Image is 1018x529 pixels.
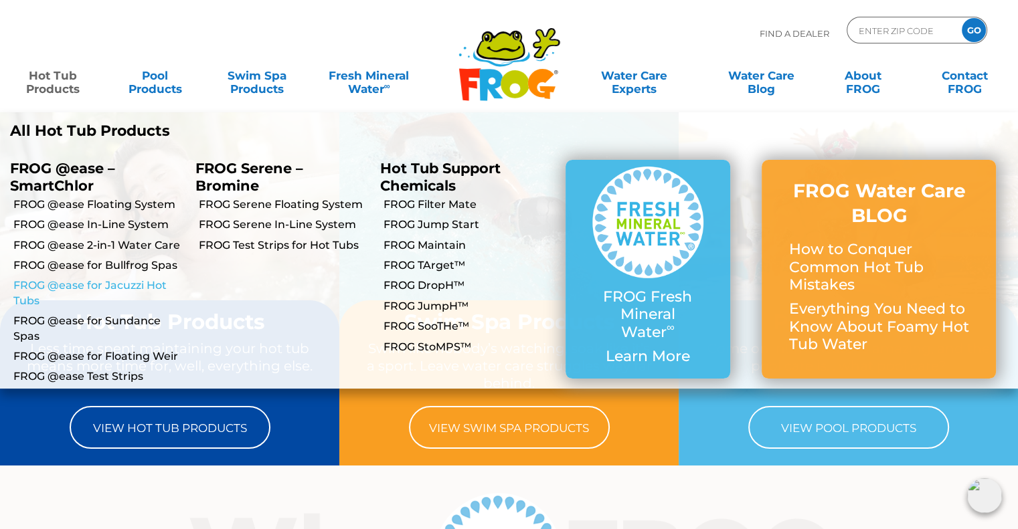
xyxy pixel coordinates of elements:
p: FROG Serene – Bromine [195,160,361,193]
a: FROG @ease In-Line System [13,217,185,232]
p: Find A Dealer [760,17,829,50]
a: ContactFROG [926,62,1005,89]
p: FROG Fresh Mineral Water [592,288,704,341]
input: Zip Code Form [857,21,948,40]
a: FROG @ease Test Strips [13,369,185,384]
a: FROG Test Strips for Hot Tubs [199,238,371,253]
a: FROG @ease for Jacuzzi Hot Tubs [13,278,185,308]
a: AboutFROG [823,62,902,89]
input: GO [962,18,986,42]
sup: ∞ [384,81,390,91]
p: How to Conquer Common Hot Tub Mistakes [788,241,969,294]
a: FROG Jump Start [384,217,556,232]
a: FROG JumpH™ [384,299,556,314]
a: FROG TArget™ [384,258,556,273]
a: Hot TubProducts [13,62,92,89]
a: Hot Tub Support Chemicals [380,160,501,193]
a: FROG @ease 2-in-1 Water Care [13,238,185,253]
a: FROG @ease for Bullfrog Spas [13,258,185,273]
p: FROG @ease – SmartChlor [10,160,175,193]
a: FROG Serene Floating System [199,197,371,212]
a: FROG Fresh Mineral Water∞ Learn More [592,167,704,372]
a: FROG Serene In-Line System [199,217,371,232]
a: FROG Filter Mate [384,197,556,212]
a: FROG @ease Floating System [13,197,185,212]
p: Learn More [592,348,704,365]
a: FROG Maintain [384,238,556,253]
img: openIcon [967,478,1002,513]
a: Swim SpaProducts [218,62,296,89]
a: FROG @ease for Sundance Spas [13,314,185,344]
a: All Hot Tub Products [10,122,499,140]
a: FROG SooTHe™ [384,319,556,334]
sup: ∞ [667,320,675,334]
a: FROG @ease for Floating Weir [13,349,185,364]
a: Fresh MineralWater∞ [319,62,418,89]
a: Water CareBlog [722,62,800,89]
a: FROG Water Care BLOG How to Conquer Common Hot Tub Mistakes Everything You Need to Know About Foa... [788,179,969,360]
a: Water CareExperts [570,62,699,89]
a: FROG StoMPS™ [384,340,556,354]
a: PoolProducts [115,62,194,89]
a: FROG DropH™ [384,278,556,293]
a: View Swim Spa Products [409,406,610,449]
a: View Hot Tub Products [70,406,270,449]
a: View Pool Products [748,406,949,449]
h3: FROG Water Care BLOG [788,179,969,227]
p: Everything You Need to Know About Foamy Hot Tub Water [788,300,969,353]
